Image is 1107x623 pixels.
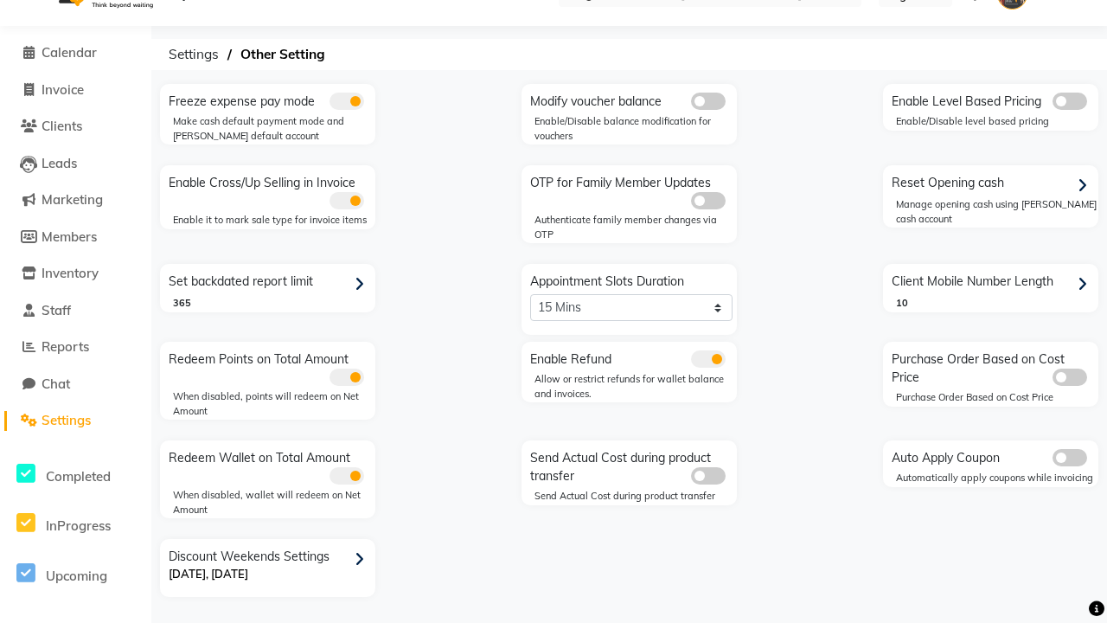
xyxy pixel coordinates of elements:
div: 10 [896,296,1098,311]
div: When disabled, wallet will redeem on Net Amount [173,488,375,517]
a: Clients [4,117,147,137]
a: Invoice [4,80,147,100]
div: Automatically apply coupons while invoicing [896,471,1098,485]
a: Members [4,228,147,247]
div: When disabled, points will redeem on Net Amount [173,389,375,418]
span: Reports [42,338,89,355]
span: Settings [42,412,91,428]
span: Inventory [42,265,99,281]
div: Purchase Order Based on Cost Price [896,390,1098,405]
div: Modify voucher balance [526,88,737,111]
span: Chat [42,376,70,392]
div: Redeem Points on Total Amount [164,346,375,386]
a: Settings [4,411,147,431]
span: Calendar [42,44,97,61]
div: Redeem Wallet on Total Amount [164,445,375,485]
div: Enable Cross/Up Selling in Invoice [164,170,375,209]
span: Clients [42,118,82,134]
div: Send Actual Cost during product transfer [526,445,737,485]
div: 365 [173,296,375,311]
span: Leads [42,155,77,171]
a: Reports [4,337,147,357]
div: Enable/Disable level based pricing [896,114,1098,129]
div: Reset Opening cash [887,170,1098,197]
div: Authenticate family member changes via OTP [534,213,737,241]
a: Calendar [4,43,147,63]
a: Leads [4,154,147,174]
span: Completed [46,468,111,485]
div: Discount Weekends Settings [164,543,375,597]
span: Other Setting [232,39,334,70]
a: Inventory [4,264,147,284]
p: [DATE], [DATE] [169,566,371,583]
span: Settings [160,39,227,70]
a: Staff [4,301,147,321]
span: InProgress [46,517,111,534]
div: Client Mobile Number Length [887,268,1098,296]
span: Members [42,228,97,245]
div: OTP for Family Member Updates [526,170,737,209]
div: Allow or restrict refunds for wallet balance and invoices. [534,372,737,401]
div: Auto Apply Coupon [887,445,1098,467]
div: Send Actual Cost during product transfer [534,489,737,504]
div: Enable/Disable balance modification for vouchers [534,114,737,143]
div: Manage opening cash using [PERSON_NAME] cash account [896,197,1098,226]
span: Staff [42,302,71,318]
div: Enable Refund [526,346,737,369]
span: Upcoming [46,568,107,584]
div: Set backdated report limit [164,268,375,296]
div: Freeze expense pay mode [164,88,375,111]
div: Enable Level Based Pricing [887,88,1098,111]
a: Marketing [4,190,147,210]
a: Chat [4,375,147,395]
div: Make cash default payment mode and [PERSON_NAME] default account [173,114,375,143]
span: Marketing [42,191,103,208]
div: Appointment Slots Duration [526,268,737,321]
span: Invoice [42,81,84,98]
div: Enable it to mark sale type for invoice items [173,213,375,228]
div: Purchase Order Based on Cost Price [887,346,1098,387]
